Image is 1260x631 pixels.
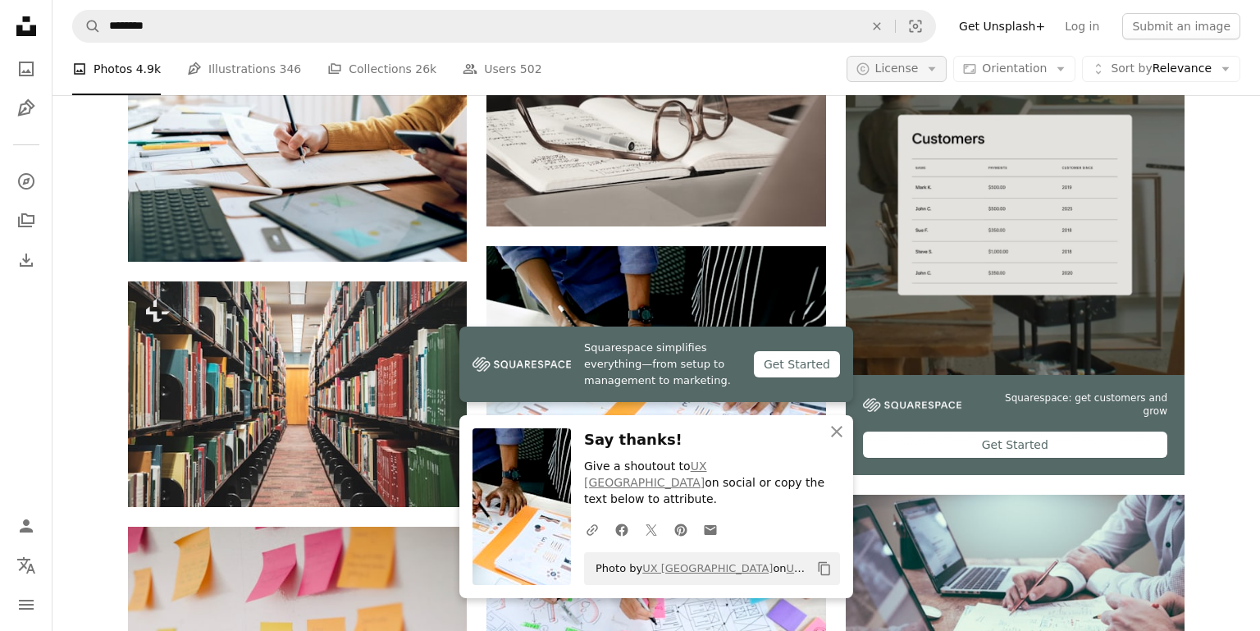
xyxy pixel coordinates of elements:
a: Download History [10,244,43,277]
span: 502 [520,60,542,78]
img: person in blue shirt writing on white paper [486,246,825,471]
img: file-1747939142011-51e5cc87e3c9 [472,352,571,377]
img: file-1747939142011-51e5cc87e3c9 [863,398,961,413]
button: Language [10,549,43,582]
img: Web designer working on website ux app development. [128,35,467,261]
a: Share on Twitter [637,513,666,546]
button: Clear [859,11,895,42]
a: Get Unsplash+ [949,13,1055,39]
a: Home — Unsplash [10,10,43,46]
a: Squarespace: get customers and growGet Started [846,35,1185,475]
a: Photos [10,53,43,85]
a: Illustrations [10,92,43,125]
span: Photo by on [587,556,810,582]
a: person holding pencil near laptop computer [846,601,1185,615]
a: person writing on white paper [486,595,825,610]
a: Squarespace simplifies everything—from setup to management to marketing.Get Started [459,327,853,402]
span: Sort by [1111,62,1152,75]
a: Log in [1055,13,1109,39]
button: License [847,56,947,82]
form: Find visuals sitewide [72,10,936,43]
button: Visual search [896,11,935,42]
button: Sort byRelevance [1082,56,1240,82]
a: UX [GEOGRAPHIC_DATA] [584,460,707,489]
a: Share over email [696,513,725,546]
a: Web designer working on website ux app development. [128,140,467,155]
img: a long row of books in a library [128,281,467,507]
button: Search Unsplash [73,11,101,42]
span: Squarespace: get customers and grow [981,391,1167,419]
button: Menu [10,588,43,621]
button: Submit an image [1122,13,1240,39]
p: Give a shoutout to on social or copy the text below to attribute. [584,459,840,508]
div: Get Started [754,351,840,377]
a: eyeglasses with gray frames on the top of notebook [486,123,825,138]
span: 26k [415,60,436,78]
span: Squarespace simplifies everything—from setup to management to marketing. [584,340,741,389]
a: Unsplash [787,562,835,574]
span: Relevance [1111,61,1212,77]
span: 346 [280,60,302,78]
h3: Say thanks! [584,428,840,452]
a: Collections [10,204,43,237]
img: file-1747939376688-baf9a4a454ffimage [846,35,1185,374]
a: Explore [10,165,43,198]
div: Get Started [863,432,1167,458]
button: Orientation [953,56,1075,82]
span: Orientation [982,62,1047,75]
img: eyeglasses with gray frames on the top of notebook [486,35,825,226]
a: Collections 26k [327,43,436,95]
a: Share on Pinterest [666,513,696,546]
a: Log in / Sign up [10,510,43,542]
a: a long row of books in a library [128,386,467,401]
button: Copy to clipboard [810,555,838,583]
a: Share on Facebook [607,513,637,546]
a: Users 502 [463,43,541,95]
a: UX [GEOGRAPHIC_DATA] [642,562,773,574]
span: License [875,62,919,75]
a: Illustrations 346 [187,43,301,95]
